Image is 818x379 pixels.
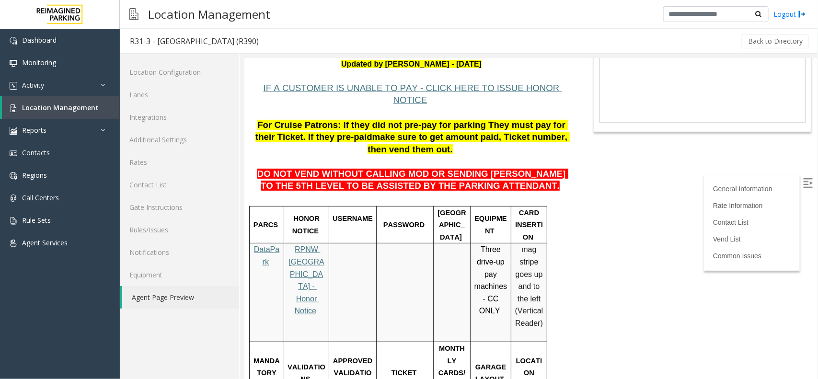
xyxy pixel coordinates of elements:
[22,193,59,202] span: Call Centers
[44,187,80,256] a: RPNW [GEOGRAPHIC_DATA] - Honor Notice
[88,156,128,164] span: USERNAME
[9,162,34,170] span: PARCS
[122,286,239,309] a: Agent Page Preview
[271,187,301,269] span: mag stripe goes up and to the left (Vertical Reader)
[2,96,120,119] a: Location Management
[13,110,324,133] span: DO NOT VEND WITHOUT CALLING MOD OR SENDING [PERSON_NAME] TO THE 5TH LEVEL TO BE ASSISTED BY THE P...
[147,310,173,318] span: TICKET
[469,177,496,184] a: Vend List
[19,26,318,46] a: IF A CUSTOMER IS UNABLE TO PAY - CLICK HERE TO ISSUE HONOR NOTICE
[123,73,325,96] span: make sure to get amount paid, Ticket number, then vend them out.
[120,83,239,106] a: Lanes
[798,9,806,19] img: logout
[559,120,568,129] img: Open/Close Sidebar Menu
[10,172,17,180] img: 'icon'
[469,143,518,151] a: Rate Information
[231,305,264,325] span: GARAGE LAYOUT
[22,126,46,135] span: Reports
[22,80,44,90] span: Activity
[193,150,221,183] span: [GEOGRAPHIC_DATA]
[773,9,806,19] a: Logout
[120,151,239,173] a: Rates
[19,24,318,47] span: IF A CUSTOMER IS UNABLE TO PAY - CLICK HERE TO ISSUE HONOR NOTICE
[22,35,57,45] span: Dashboard
[271,150,299,183] span: CARD INSERTION
[120,196,239,218] a: Gate Instructions
[22,103,99,112] span: Location Management
[469,126,528,134] a: General Information
[120,264,239,286] a: Equipment
[120,106,239,128] a: Integrations
[230,187,265,256] span: Three drive-up pay machines - CC ONLY
[230,156,263,176] span: EQUIPMENT
[193,286,221,343] span: MONTHLY CARDS/TENANTS
[11,61,323,84] span: For Cruise Patrons: If they did not pre-pay for parking They must pay for their Ticket. If they p...
[130,35,259,47] div: R31-3 - [GEOGRAPHIC_DATA] (R390)
[120,61,239,83] a: Location Configuration
[120,241,239,264] a: Notifications
[120,173,239,196] a: Contact List
[9,299,35,331] span: MANDATORY FIELDS
[22,148,50,157] span: Contacts
[22,171,47,180] span: Regions
[10,240,17,247] img: 'icon'
[10,82,17,90] img: 'icon'
[10,195,17,202] img: 'icon'
[10,187,35,207] a: DataPark
[129,2,138,26] img: pageIcon
[10,217,17,225] img: 'icon'
[10,37,17,45] img: 'icon'
[120,128,239,151] a: Additional Settings
[48,156,77,176] span: HONOR NOTICE
[742,34,809,48] button: Back to Directory
[10,149,17,157] img: 'icon'
[22,58,56,67] span: Monitoring
[10,59,17,67] img: 'icon'
[22,216,51,225] span: Rule Sets
[43,305,81,325] span: VALIDATIONS
[143,2,275,26] h3: Location Management
[469,194,517,201] a: Common Issues
[22,238,68,247] span: Agent Services
[120,218,239,241] a: Rules/Issues
[272,299,298,331] span: LOCATION TIME
[10,127,17,135] img: 'icon'
[89,299,130,331] span: APPROVED VALIDATION LIST
[10,104,17,112] img: 'icon'
[469,160,504,168] a: Contact List
[139,162,180,170] span: PASSWORD
[97,1,237,10] font: Updated by [PERSON_NAME] - [DATE]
